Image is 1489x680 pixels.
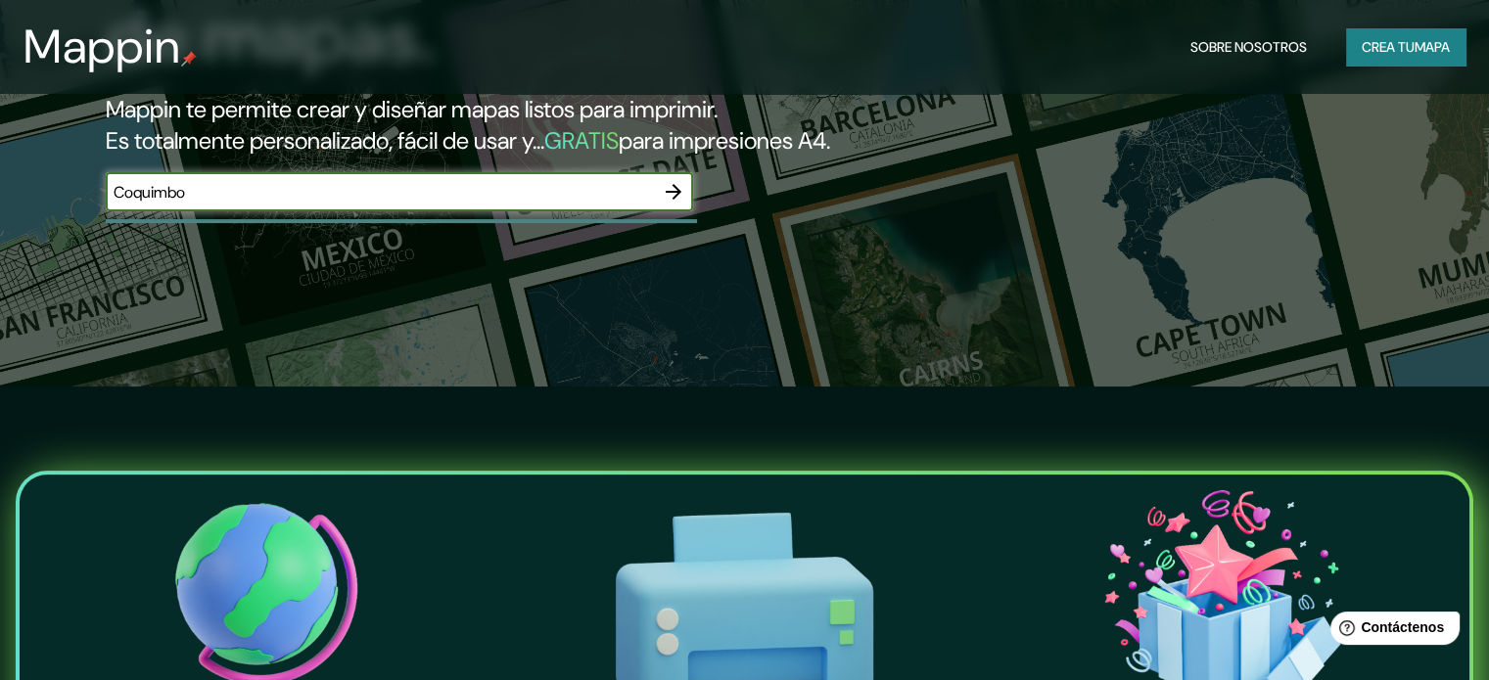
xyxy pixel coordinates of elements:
button: Crea tumapa [1346,28,1466,66]
font: GRATIS [544,125,619,156]
font: Sobre nosotros [1190,38,1307,56]
font: Crea tu [1362,38,1415,56]
button: Sobre nosotros [1183,28,1315,66]
iframe: Lanzador de widgets de ayuda [1315,604,1467,658]
font: para impresiones A4. [619,125,830,156]
input: Elige tu lugar favorito [106,181,654,204]
img: pin de mapeo [181,51,197,67]
font: Mappin [23,16,181,77]
font: Es totalmente personalizado, fácil de usar y... [106,125,544,156]
font: Mappin te permite crear y diseñar mapas listos para imprimir. [106,94,718,124]
font: mapa [1415,38,1450,56]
